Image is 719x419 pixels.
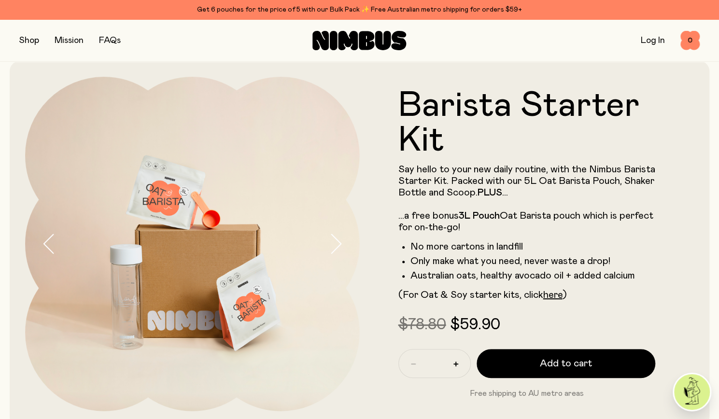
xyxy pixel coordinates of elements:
li: Australian oats, healthy avocado oil + added calcium [410,270,656,281]
button: 0 [680,31,700,50]
h1: Barista Starter Kit [398,88,656,158]
strong: PLUS [478,188,502,197]
a: Log In [641,36,665,45]
span: $59.90 [450,317,500,333]
a: Mission [55,36,84,45]
strong: 3L [459,211,470,221]
a: FAQs [99,36,121,45]
button: Add to cart [477,349,656,378]
a: here [543,290,563,300]
img: agent [674,374,710,410]
li: Only make what you need, never waste a drop! [410,255,656,267]
p: Free shipping to AU metro areas [398,388,656,399]
li: No more cartons in landfill [410,241,656,252]
p: Say hello to your new daily routine, with the Nimbus Barista Starter Kit. Packed with our 5L Oat ... [398,164,656,233]
span: $78.80 [398,317,446,333]
div: Get 6 pouches for the price of 5 with our Bulk Pack ✨ Free Australian metro shipping for orders $59+ [19,4,700,15]
strong: Pouch [473,211,500,221]
span: Add to cart [540,357,592,370]
p: (For Oat & Soy starter kits, click ) [398,289,656,301]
